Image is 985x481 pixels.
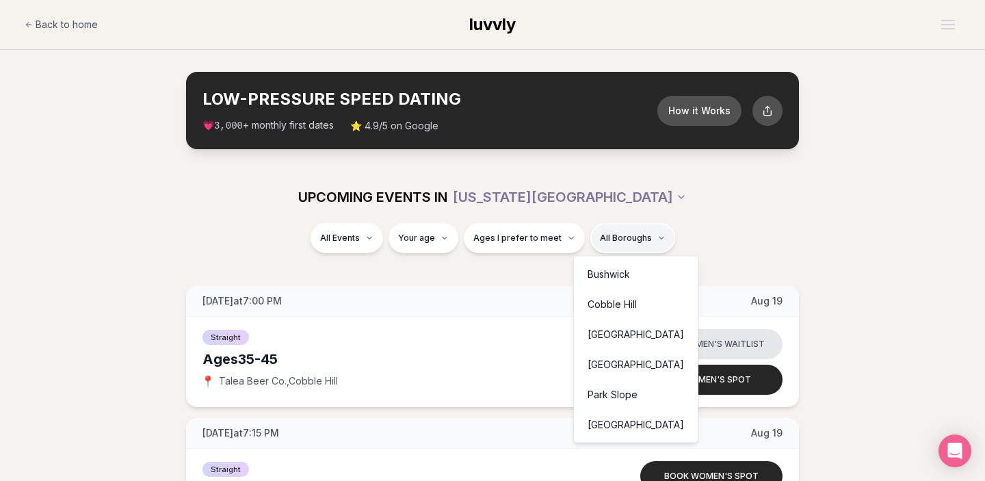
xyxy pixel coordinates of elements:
[577,289,695,320] div: Cobble Hill
[577,320,695,350] div: [GEOGRAPHIC_DATA]
[577,350,695,380] div: [GEOGRAPHIC_DATA]
[577,380,695,410] div: Park Slope
[577,259,695,289] div: Bushwick
[577,410,695,440] div: [GEOGRAPHIC_DATA]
